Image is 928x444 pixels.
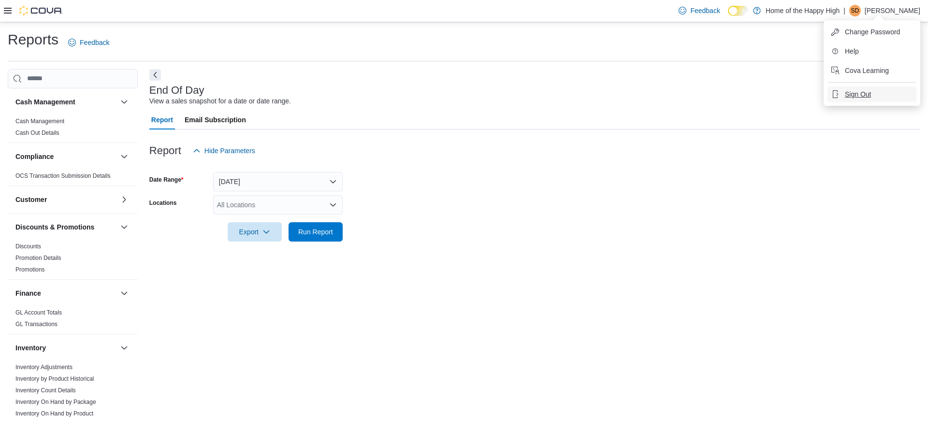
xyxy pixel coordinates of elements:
[8,115,138,143] div: Cash Management
[15,421,74,429] span: Inventory Transactions
[849,5,861,16] div: Shannon-Dawn Foth
[865,5,920,16] p: [PERSON_NAME]
[15,309,62,316] a: GL Account Totals
[827,43,916,59] button: Help
[15,118,64,125] a: Cash Management
[728,6,748,16] input: Dark Mode
[151,110,173,129] span: Report
[149,145,181,157] h3: Report
[15,364,72,371] a: Inventory Adjustments
[845,89,871,99] span: Sign Out
[15,399,96,405] a: Inventory On Hand by Package
[289,222,343,242] button: Run Report
[118,342,130,354] button: Inventory
[843,5,845,16] p: |
[149,96,291,106] div: View a sales snapshot for a date or date range.
[8,30,58,49] h1: Reports
[15,255,61,261] a: Promotion Details
[8,241,138,279] div: Discounts & Promotions
[15,387,76,394] a: Inventory Count Details
[118,287,130,299] button: Finance
[118,96,130,108] button: Cash Management
[15,129,59,136] a: Cash Out Details
[827,86,916,102] button: Sign Out
[845,27,900,37] span: Change Password
[8,307,138,334] div: Finance
[15,222,116,232] button: Discounts & Promotions
[827,63,916,78] button: Cova Learning
[64,33,113,52] a: Feedback
[15,97,116,107] button: Cash Management
[19,6,63,15] img: Cova
[329,201,337,209] button: Open list of options
[15,152,116,161] button: Compliance
[204,146,255,156] span: Hide Parameters
[15,363,72,371] span: Inventory Adjustments
[15,288,41,298] h3: Finance
[189,141,259,160] button: Hide Parameters
[845,66,889,75] span: Cova Learning
[185,110,246,129] span: Email Subscription
[149,69,161,81] button: Next
[15,129,59,137] span: Cash Out Details
[118,194,130,205] button: Customer
[80,38,109,47] span: Feedback
[15,343,116,353] button: Inventory
[15,195,47,204] h3: Customer
[15,222,94,232] h3: Discounts & Promotions
[149,85,204,96] h3: End Of Day
[8,170,138,186] div: Compliance
[233,222,276,242] span: Export
[690,6,720,15] span: Feedback
[118,221,130,233] button: Discounts & Promotions
[766,5,840,16] p: Home of the Happy High
[15,288,116,298] button: Finance
[827,24,916,40] button: Change Password
[15,321,58,328] a: GL Transactions
[15,320,58,328] span: GL Transactions
[845,46,859,56] span: Help
[298,227,333,237] span: Run Report
[15,243,41,250] a: Discounts
[15,410,93,417] a: Inventory On Hand by Product
[15,375,94,383] span: Inventory by Product Historical
[851,5,859,16] span: SD
[213,172,343,191] button: [DATE]
[15,172,111,179] a: OCS Transaction Submission Details
[15,172,111,180] span: OCS Transaction Submission Details
[15,117,64,125] span: Cash Management
[15,343,46,353] h3: Inventory
[15,254,61,262] span: Promotion Details
[15,195,116,204] button: Customer
[15,97,75,107] h3: Cash Management
[15,266,45,273] a: Promotions
[149,199,177,207] label: Locations
[149,176,184,184] label: Date Range
[15,152,54,161] h3: Compliance
[15,398,96,406] span: Inventory On Hand by Package
[15,375,94,382] a: Inventory by Product Historical
[675,1,724,20] a: Feedback
[228,222,282,242] button: Export
[118,151,130,162] button: Compliance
